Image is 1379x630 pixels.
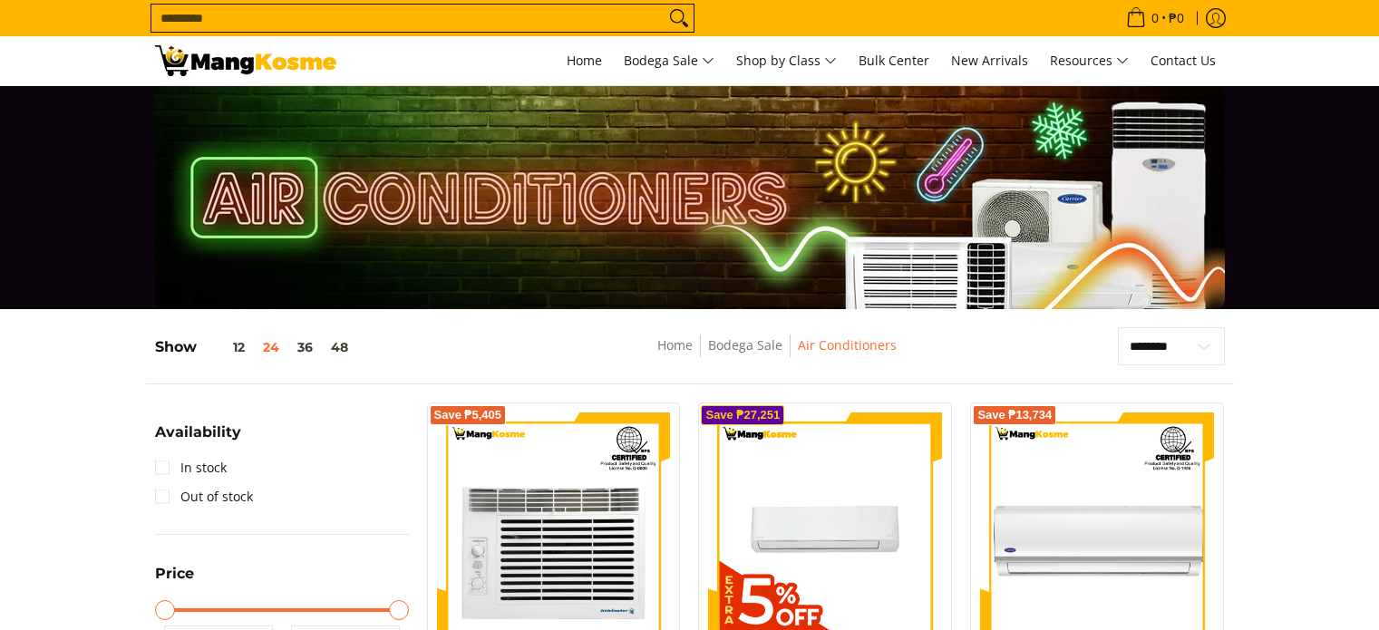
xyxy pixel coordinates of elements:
span: Save ₱13,734 [977,410,1052,421]
span: Save ₱27,251 [705,410,780,421]
span: • [1121,8,1190,28]
span: Bulk Center [859,52,929,69]
nav: Breadcrumbs [524,334,1028,375]
span: Price [155,567,194,581]
a: Bodega Sale [708,336,782,354]
span: ₱0 [1166,12,1187,24]
span: Contact Us [1151,52,1216,69]
span: Home [567,52,602,69]
a: Home [657,336,693,354]
span: 0 [1149,12,1161,24]
a: Bodega Sale [615,36,723,85]
span: New Arrivals [951,52,1028,69]
a: Resources [1041,36,1138,85]
a: Contact Us [1141,36,1225,85]
span: Shop by Class [736,50,837,73]
button: 48 [322,340,357,354]
a: Out of stock [155,482,253,511]
a: Bulk Center [850,36,938,85]
nav: Main Menu [354,36,1225,85]
span: Resources [1050,50,1129,73]
button: Search [665,5,694,32]
summary: Open [155,567,194,595]
span: Save ₱5,405 [434,410,502,421]
summary: Open [155,425,241,453]
button: 36 [288,340,322,354]
a: Home [558,36,611,85]
img: Bodega Sale Aircon l Mang Kosme: Home Appliances Warehouse Sale [155,45,336,76]
button: 12 [197,340,254,354]
button: 24 [254,340,288,354]
span: Bodega Sale [624,50,714,73]
a: New Arrivals [942,36,1037,85]
a: Air Conditioners [798,336,897,354]
span: Availability [155,425,241,440]
a: In stock [155,453,227,482]
a: Shop by Class [727,36,846,85]
h5: Show [155,338,357,356]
